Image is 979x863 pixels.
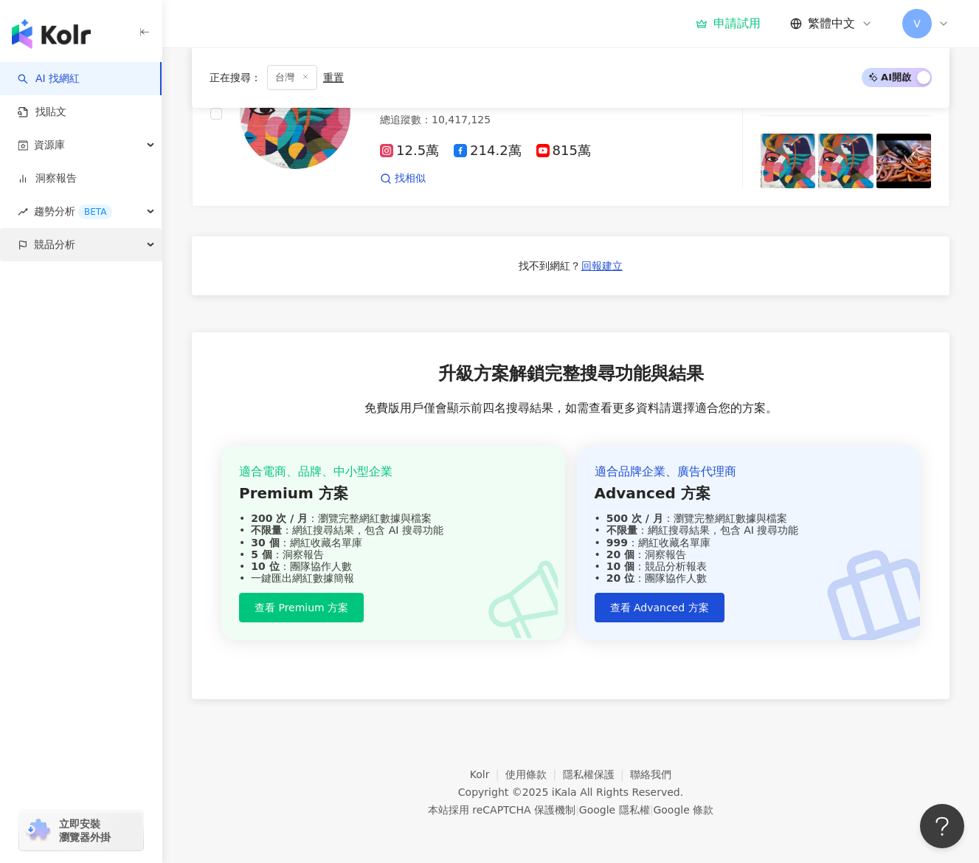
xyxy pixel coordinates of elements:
span: 本站採用 reCAPTCHA 保護機制 [428,801,713,819]
div: ：網紅搜尋結果，包含 AI 搜尋功能 [239,524,547,536]
strong: 30 個 [251,537,279,549]
a: 申請試用 [696,16,761,31]
span: 12.5萬 [380,143,439,159]
img: logo [12,19,91,49]
span: 正在搜尋 ： [210,72,261,83]
img: post-image [818,134,873,188]
span: 趨勢分析 [34,195,112,228]
div: Premium 方案 [239,483,547,503]
span: 競品分析 [34,228,75,261]
strong: 5 個 [251,549,272,560]
span: 立即安裝 瀏覽器外掛 [59,817,111,844]
span: 214.2萬 [454,143,522,159]
a: Google 隱私權 [579,804,650,816]
div: ：瀏覽完整網紅數據與檔案 [239,512,547,524]
a: 洞察報告 [18,171,77,186]
strong: 不限量 [251,524,282,536]
iframe: Help Scout Beacon - Open [920,804,964,848]
span: 升級方案解鎖完整搜尋功能與結果 [438,362,704,387]
div: ：網紅搜尋結果，包含 AI 搜尋功能 [595,524,903,536]
a: chrome extension立即安裝 瀏覽器外掛 [19,811,143,850]
span: 查看 Premium 方案 [255,602,348,613]
a: searchAI 找網紅 [18,72,80,86]
div: ：團隊協作人數 [595,572,903,584]
strong: 20 位 [606,572,634,584]
span: V [913,16,921,32]
span: 815萬 [536,143,591,159]
strong: 999 [606,537,628,549]
strong: 20 個 [606,549,634,560]
a: Kolr [470,769,505,780]
strong: 不限量 [606,524,637,536]
span: | [575,804,579,816]
div: ：瀏覽完整網紅數據與檔案 [595,512,903,524]
span: 找相似 [395,171,426,186]
div: ：網紅收藏名單庫 [239,537,547,549]
a: 使用條款 [505,769,563,780]
button: 回報建立 [581,254,623,278]
a: KOL AvatarTravel Thirsty網紅類型：日常話題·美食總追蹤數：10,417,12512.5萬214.2萬815萬找相似互動率question-circle0.04%觀看率qu... [192,21,949,207]
strong: 200 次 / 月 [251,512,308,524]
span: 台灣 [267,65,317,90]
span: 回報建立 [581,260,623,272]
strong: 10 位 [251,560,279,572]
a: 聯絡我們 [630,769,671,780]
a: 找貼文 [18,105,66,120]
div: ：洞察報告 [239,549,547,560]
div: ：團隊協作人數 [239,560,547,572]
span: 繁體中文 [808,16,855,32]
div: 適合電商、品牌、中小型企業 [239,464,547,480]
div: ：競品分析報表 [595,560,903,572]
div: ：洞察報告 [595,549,903,560]
span: | [650,804,654,816]
a: Google 條款 [653,804,713,816]
img: post-image [761,134,815,188]
strong: 500 次 / 月 [606,512,663,524]
span: rise [18,207,28,217]
div: ：網紅收藏名單庫 [595,537,903,549]
div: 找不到網紅？ [519,259,581,274]
span: 免費版用戶僅會顯示前四名搜尋結果，如需查看更多資料請選擇適合您的方案。 [364,400,778,416]
div: 重置 [323,72,344,83]
a: 隱私權保護 [563,769,631,780]
span: 查看 Advanced 方案 [610,602,709,613]
a: iKala [552,786,577,798]
img: chrome extension [24,819,52,842]
div: Copyright © 2025 All Rights Reserved. [458,786,683,798]
div: 適合品牌企業、廣告代理商 [595,464,903,480]
div: Advanced 方案 [595,483,903,503]
img: post-image [876,134,931,188]
div: 一鍵匯出網紅數據簡報 [239,572,547,584]
div: BETA [78,204,112,219]
img: KOL Avatar [240,58,350,169]
span: 資源庫 [34,128,65,162]
button: 查看 Advanced 方案 [595,593,724,622]
div: 總追蹤數 ： 10,417,125 [380,113,677,128]
a: 找相似 [380,171,426,186]
button: 查看 Premium 方案 [239,593,364,622]
strong: 10 個 [606,560,634,572]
